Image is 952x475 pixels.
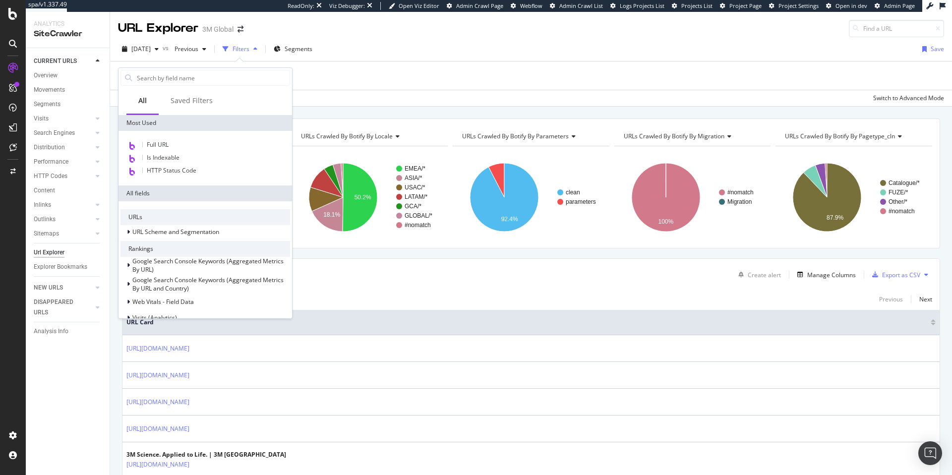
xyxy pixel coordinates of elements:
[132,257,284,274] span: Google Search Console Keywords (Aggregated Metrics By URL)
[34,99,103,110] a: Segments
[889,198,907,205] text: Other/*
[879,293,903,305] button: Previous
[405,203,421,210] text: GCA/*
[34,114,49,124] div: Visits
[34,247,64,258] div: Url Explorer
[827,214,843,221] text: 87.9%
[405,175,422,181] text: ASIA/*
[131,45,151,53] span: 2025 Sep. 14th
[405,212,432,219] text: GLOBAL/*
[405,184,425,191] text: USAC/*
[171,96,213,106] div: Saved Filters
[681,2,713,9] span: Projects List
[34,247,103,258] a: Url Explorer
[34,214,93,225] a: Outlinks
[720,2,762,10] a: Project Page
[734,267,781,283] button: Create alert
[119,185,292,201] div: All fields
[869,90,944,106] button: Switch to Advanced Mode
[301,132,393,140] span: URLs Crawled By Botify By locale
[34,229,93,239] a: Sitemaps
[34,28,102,40] div: SiteCrawler
[620,2,664,9] span: Logs Projects List
[136,70,290,85] input: Search by field name
[34,85,65,95] div: Movements
[34,326,68,337] div: Analysis Info
[793,269,856,281] button: Manage Columns
[889,179,920,186] text: Catalogue/*
[511,2,542,10] a: Webflow
[126,460,189,470] a: [URL][DOMAIN_NAME]
[119,115,292,131] div: Most Used
[807,271,856,279] div: Manage Columns
[126,397,189,407] a: [URL][DOMAIN_NAME]
[126,450,286,459] div: 3M Science. Applied to Life. | 3M [GEOGRAPHIC_DATA]
[202,24,234,34] div: 3M Global
[34,20,102,28] div: Analytics
[270,41,316,57] button: Segments
[460,128,600,144] h4: URLs Crawled By Botify By parameters
[34,326,103,337] a: Analysis Info
[918,41,944,57] button: Save
[729,2,762,9] span: Project Page
[873,94,944,102] div: Switch to Advanced Mode
[354,194,371,201] text: 50.2%
[456,2,503,9] span: Admin Crawl Page
[233,45,249,53] div: Filters
[126,424,189,434] a: [URL][DOMAIN_NAME]
[292,154,448,240] div: A chart.
[769,2,819,10] a: Project Settings
[520,2,542,9] span: Webflow
[34,185,103,196] a: Content
[34,262,87,272] div: Explorer Bookmarks
[118,41,163,57] button: [DATE]
[727,189,754,196] text: #nomatch
[34,70,103,81] a: Overview
[132,297,194,306] span: Web Vitals - Field Data
[727,198,752,205] text: Migration
[126,370,189,380] a: [URL][DOMAIN_NAME]
[132,313,177,322] span: Visits (Analytics)
[658,218,673,225] text: 100%
[566,189,580,196] text: clean
[672,2,713,10] a: Projects List
[34,283,63,293] div: NEW URLS
[34,229,59,239] div: Sitemaps
[882,271,920,279] div: Export as CSV
[288,2,314,10] div: ReadOnly:
[329,2,365,10] div: Viz Debugger:
[34,157,93,167] a: Performance
[748,271,781,279] div: Create alert
[868,267,920,283] button: Export as CSV
[389,2,439,10] a: Open Viz Editor
[405,222,431,229] text: #nomatch
[34,99,60,110] div: Segments
[826,2,867,10] a: Open in dev
[34,214,56,225] div: Outlinks
[785,132,895,140] span: URLs Crawled By Botify By pagetype_cln
[126,318,928,327] span: URL Card
[323,211,340,218] text: 18.1%
[405,193,428,200] text: LATAM/*
[918,441,942,465] div: Open Intercom Messenger
[163,44,171,52] span: vs
[778,2,819,9] span: Project Settings
[931,45,944,53] div: Save
[120,209,290,225] div: URLs
[34,262,103,272] a: Explorer Bookmarks
[34,185,55,196] div: Content
[919,295,932,303] div: Next
[34,56,77,66] div: CURRENT URLS
[34,114,93,124] a: Visits
[462,132,569,140] span: URLs Crawled By Botify By parameters
[34,171,93,181] a: HTTP Codes
[889,208,915,215] text: #nomatch
[879,295,903,303] div: Previous
[34,283,93,293] a: NEW URLS
[622,128,762,144] h4: URLs Crawled By Botify By migration
[34,297,93,318] a: DISAPPEARED URLS
[453,154,609,240] svg: A chart.
[405,165,425,172] text: EMEA/*
[34,171,67,181] div: HTTP Codes
[884,2,915,9] span: Admin Page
